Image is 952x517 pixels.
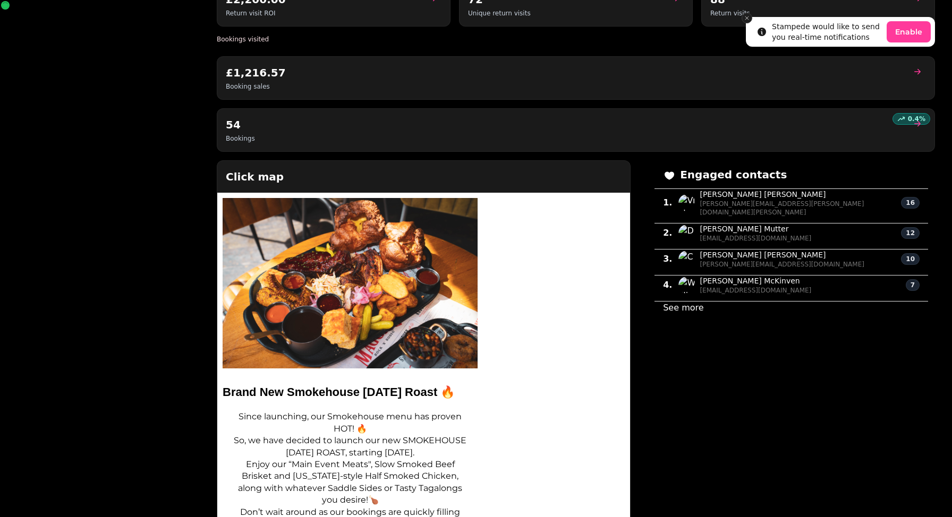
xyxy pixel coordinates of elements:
p: Bookings [226,134,255,143]
span: [PERSON_NAME] McKinven [700,275,811,286]
div: 12 [901,227,920,239]
span: [EMAIL_ADDRESS][DOMAIN_NAME] [700,234,811,243]
span: [PERSON_NAME] [PERSON_NAME] [700,249,864,260]
p: 0.4 % [908,115,925,123]
span: [PERSON_NAME][EMAIL_ADDRESS][DOMAIN_NAME] [700,260,864,269]
a: goto [906,65,926,78]
span: 4 . [663,279,672,291]
span: [EMAIL_ADDRESS][DOMAIN_NAME] [700,286,811,295]
h2: Click map [217,161,421,193]
strong: Brand New Smokehouse [DATE] Roast 🔥 [223,385,455,399]
div: 16 [901,197,920,209]
span: [PERSON_NAME] [PERSON_NAME] [700,189,895,200]
img: Donna Mutter [678,225,695,242]
a: See more [663,303,703,313]
span: 3 . [663,253,672,265]
div: 7 [906,279,920,291]
a: goto [906,117,926,130]
p: Booking sales [226,82,286,91]
span: [PERSON_NAME] Mutter [700,223,811,234]
img: William McKinven [678,277,695,294]
span: 2 . [663,227,672,239]
span: Enjoy our “Main Event Meats", Slow Smoked Beef Brisket and [US_STATE]-style Half Smoked Chicken, ... [238,459,462,505]
span: So, we have decided to launch our new SMOKEHOUSE [DATE] ROAST, starting [DATE]. [234,435,466,457]
h2: £1,216.57 [226,65,286,80]
button: Enable [887,21,931,42]
div: 10 [901,253,920,265]
span: 1 . [663,196,672,209]
p: Return visit ROI [226,9,286,18]
img: Connor Neil [678,251,695,268]
div: Stampede would like to send you real-time notifications [772,21,882,42]
p: Return visits [710,9,750,18]
p: Unique return visits [468,9,531,18]
img: Vicky McMillan [678,194,695,211]
span: [PERSON_NAME][EMAIL_ADDRESS][PERSON_NAME][DOMAIN_NAME][PERSON_NAME] [700,200,895,217]
button: Close toast [742,13,752,23]
h2: Recipients who made a booking and then visited your venue [217,35,421,44]
h2: Engaged contacts [663,167,787,182]
h2: 54 [226,117,255,132]
span: Since launching, our Smokehouse menu has proven HOT! 🔥 [239,411,462,433]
